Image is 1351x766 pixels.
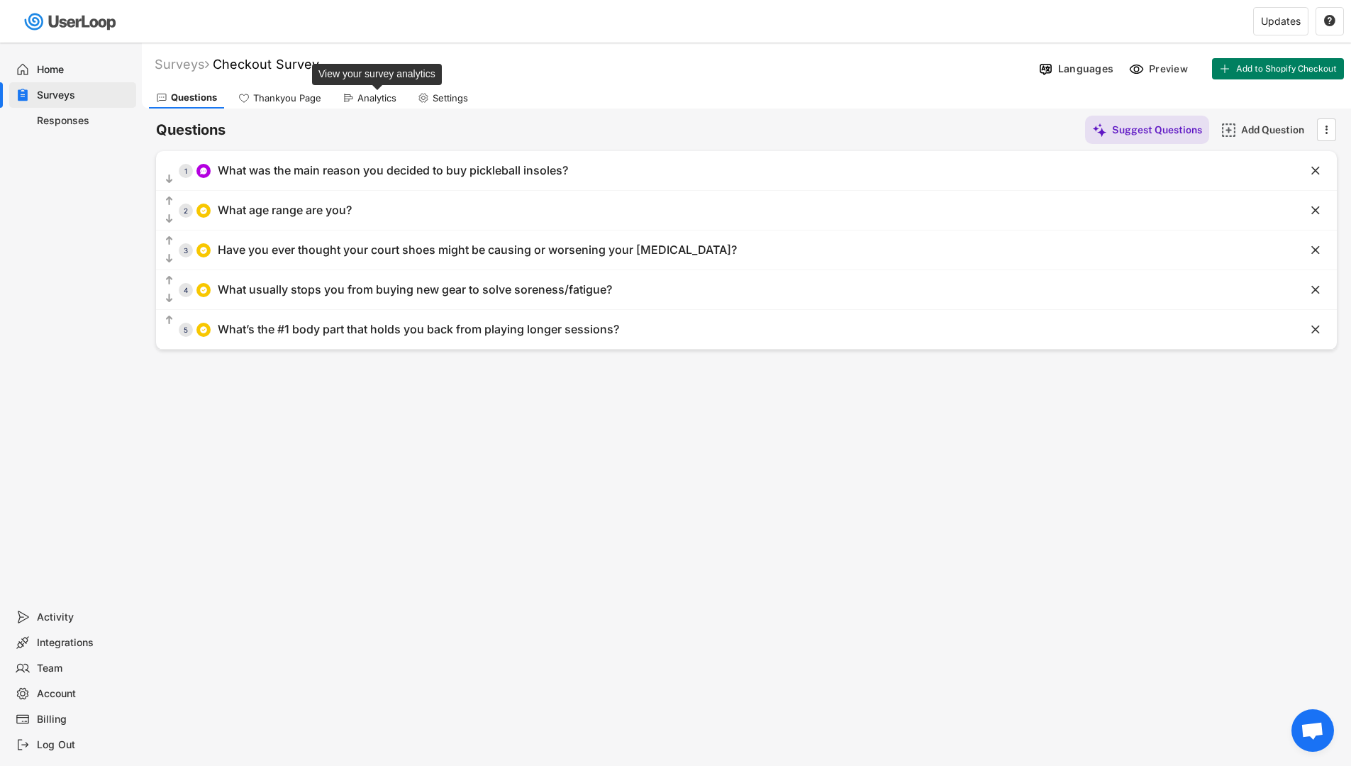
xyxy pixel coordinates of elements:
[37,114,130,128] div: Responses
[37,738,130,752] div: Log Out
[179,287,193,294] div: 4
[1038,62,1053,77] img: Language%20Icon.svg
[1308,204,1323,218] button: 
[213,57,319,72] font: Checkout Survey
[166,292,173,304] text: 
[199,326,208,334] img: CircleTickMinorWhite.svg
[199,286,208,294] img: CircleTickMinorWhite.svg
[166,274,173,287] text: 
[37,636,130,650] div: Integrations
[218,163,568,178] div: What was the main reason you decided to buy pickleball insoles?
[156,121,226,140] h6: Questions
[199,246,208,255] img: CircleTickMinorWhite.svg
[1291,709,1334,752] div: Open chat
[166,252,173,265] text: 
[1311,322,1320,337] text: 
[1323,15,1336,28] button: 
[163,194,175,209] button: 
[163,274,175,288] button: 
[1236,65,1337,73] span: Add to Shopify Checkout
[166,235,173,247] text: 
[163,292,175,306] button: 
[218,322,619,337] div: What’s the #1 body part that holds you back from playing longer sessions?
[1311,203,1320,218] text: 
[179,207,193,214] div: 2
[1319,119,1333,140] button: 
[218,203,352,218] div: What age range are you?
[1324,14,1335,27] text: 
[163,313,175,328] button: 
[1311,282,1320,297] text: 
[179,247,193,254] div: 3
[1311,163,1320,178] text: 
[253,92,321,104] div: Thankyou Page
[37,63,130,77] div: Home
[163,234,175,248] button: 
[1241,123,1312,136] div: Add Question
[218,282,612,297] div: What usually stops you from buying new gear to solve soreness/fatigue?
[179,326,193,333] div: 5
[1308,283,1323,297] button: 
[166,173,173,185] text: 
[218,243,737,257] div: Have you ever thought your court shoes might be causing or worsening your [MEDICAL_DATA]?
[199,167,208,175] img: ConversationMinor.svg
[155,56,209,72] div: Surveys
[1092,123,1107,138] img: MagicMajor%20%28Purple%29.svg
[1308,243,1323,257] button: 
[163,212,175,226] button: 
[433,92,468,104] div: Settings
[1221,123,1236,138] img: AddMajor.svg
[166,314,173,326] text: 
[21,7,121,36] img: userloop-logo-01.svg
[1325,122,1328,137] text: 
[37,611,130,624] div: Activity
[199,206,208,215] img: CircleTickMinorWhite.svg
[163,172,175,187] button: 
[171,91,217,104] div: Questions
[1308,323,1323,337] button: 
[166,213,173,225] text: 
[1311,243,1320,257] text: 
[1212,58,1344,79] button: Add to Shopify Checkout
[179,167,193,174] div: 1
[37,662,130,675] div: Team
[37,89,130,102] div: Surveys
[357,92,396,104] div: Analytics
[1308,164,1323,178] button: 
[1261,16,1301,26] div: Updates
[37,687,130,701] div: Account
[1149,62,1191,75] div: Preview
[166,195,173,207] text: 
[1058,62,1113,75] div: Languages
[163,252,175,266] button: 
[1112,123,1202,136] div: Suggest Questions
[37,713,130,726] div: Billing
